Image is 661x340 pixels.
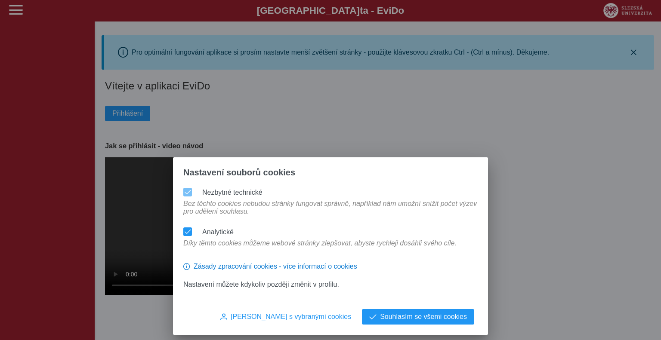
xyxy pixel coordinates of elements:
span: Souhlasím se všemi cookies [380,313,467,321]
label: Nezbytné technické [202,189,263,196]
div: Bez těchto cookies nebudou stránky fungovat správně, například nám umožní snížit počet výzev pro ... [180,200,481,224]
a: Zásady zpracování cookies - více informací o cookies [183,266,357,273]
span: Nastavení souborů cookies [183,168,295,178]
label: Analytické [202,228,234,236]
button: [PERSON_NAME] s vybranými cookies [213,309,358,325]
button: Souhlasím se všemi cookies [362,309,474,325]
button: Zásady zpracování cookies - více informací o cookies [183,259,357,274]
p: Nastavení můžete kdykoliv později změnit v profilu. [183,281,478,288]
span: Zásady zpracování cookies - více informací o cookies [194,263,357,270]
span: [PERSON_NAME] s vybranými cookies [231,313,351,321]
div: Díky těmto cookies můžeme webové stránky zlepšovat, abyste rychleji dosáhli svého cíle. [180,239,460,256]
